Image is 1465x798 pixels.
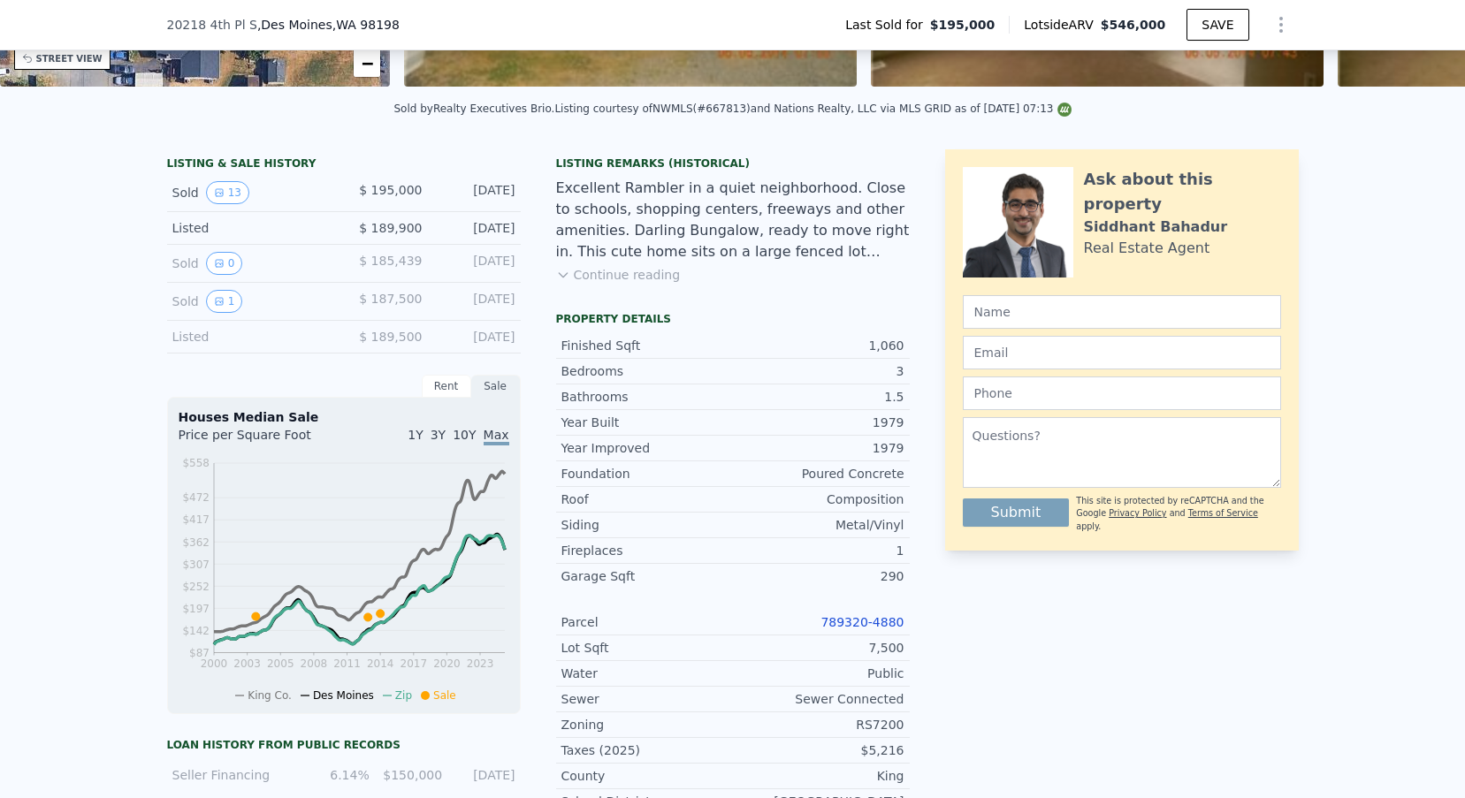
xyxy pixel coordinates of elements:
div: This site is protected by reCAPTCHA and the Google and apply. [1076,495,1280,533]
div: [DATE] [437,328,515,346]
div: 1979 [733,414,904,431]
div: Siding [561,516,733,534]
a: Terms of Service [1188,508,1258,518]
button: Show Options [1263,7,1299,42]
div: Siddhant Bahadur [1084,217,1228,238]
div: 6.14% [307,766,369,784]
span: Last Sold for [845,16,930,34]
input: Email [963,336,1281,369]
div: Lot Sqft [561,639,733,657]
input: Phone [963,376,1281,410]
div: Sold [172,290,330,313]
div: Listed [172,328,330,346]
a: 789320-4880 [820,615,904,629]
span: $195,000 [930,16,996,34]
span: $ 185,439 [359,254,422,268]
div: [DATE] [453,766,515,784]
div: Fireplaces [561,542,733,559]
tspan: $472 [182,491,210,504]
button: Submit [963,498,1070,527]
a: Zoom out [354,50,380,77]
div: LISTING & SALE HISTORY [167,156,521,174]
span: , Des Moines [257,16,400,34]
span: Des Moines [313,689,374,702]
button: SAVE [1186,9,1248,41]
div: Parcel [561,613,733,631]
div: Zoning [561,716,733,733]
div: Metal/Vinyl [733,516,904,534]
span: − [362,52,373,74]
button: View historical data [206,290,243,313]
div: Garage Sqft [561,567,733,585]
div: Listed [172,219,330,237]
div: [DATE] [437,290,515,313]
div: Poured Concrete [733,465,904,483]
span: $ 195,000 [359,183,422,197]
span: Sale [433,689,456,702]
div: 1.5 [733,388,904,406]
div: Sold [172,252,330,275]
div: Sale [471,375,521,398]
tspan: 2017 [400,657,427,670]
div: RS7200 [733,716,904,733]
div: [DATE] [437,181,515,204]
div: Bathrooms [561,388,733,406]
div: Sewer Connected [733,690,904,708]
tspan: $87 [189,647,210,659]
div: Roof [561,490,733,508]
button: View historical data [206,181,249,204]
div: Listing Remarks (Historical) [556,156,910,171]
div: Price per Square Foot [179,426,344,454]
div: 7,500 [733,639,904,657]
div: Listing courtesy of NWMLS (#667813) and Nations Realty, LLC via MLS GRID as of [DATE] 07:13 [554,103,1071,115]
span: 20218 4th Pl S [167,16,257,34]
span: Lotside ARV [1024,16,1100,34]
span: King Co. [248,689,292,702]
tspan: 2014 [366,657,393,670]
div: Ask about this property [1084,167,1281,217]
div: Rent [422,375,471,398]
div: Taxes (2025) [561,741,733,759]
div: [DATE] [437,252,515,275]
tspan: $142 [182,625,210,637]
span: Zip [395,689,412,702]
span: Max [484,428,509,445]
div: Year Improved [561,439,733,457]
div: 290 [733,567,904,585]
input: Name [963,295,1281,329]
div: Bedrooms [561,362,733,380]
tspan: 2020 [433,657,461,670]
div: Sold by Realty Executives Brio . [393,103,554,115]
div: Sold [172,181,330,204]
tspan: 2011 [333,657,361,670]
div: Houses Median Sale [179,408,509,426]
tspan: $558 [182,457,210,469]
div: Foundation [561,465,733,483]
span: $ 189,500 [359,330,422,344]
div: Property details [556,312,910,326]
div: Composition [733,490,904,508]
div: $5,216 [733,741,904,759]
div: 1 [733,542,904,559]
span: 10Y [453,428,476,442]
span: , WA 98198 [332,18,400,32]
div: Water [561,665,733,682]
span: 1Y [408,428,423,442]
div: [DATE] [437,219,515,237]
tspan: $197 [182,603,210,615]
span: 3Y [431,428,446,442]
span: $ 189,900 [359,221,422,235]
tspan: 2005 [266,657,294,670]
div: Excellent Rambler in a quiet neighborhood. Close to schools, shopping centers, freeways and other... [556,178,910,262]
tspan: 2003 [233,657,261,670]
div: Seller Financing [172,766,297,784]
span: $ 187,500 [359,292,422,306]
tspan: $417 [182,513,210,526]
tspan: $252 [182,581,210,593]
div: Year Built [561,414,733,431]
img: NWMLS Logo [1057,103,1072,117]
tspan: $307 [182,559,210,571]
div: County [561,767,733,785]
div: King [733,767,904,785]
div: Sewer [561,690,733,708]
